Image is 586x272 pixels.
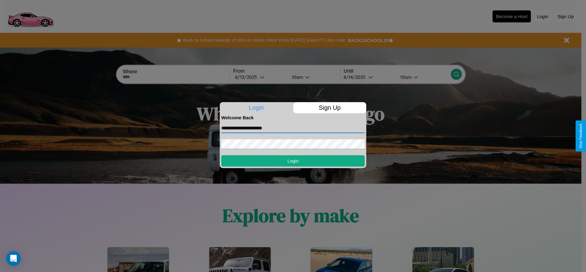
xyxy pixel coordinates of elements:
[579,124,583,148] div: Give Feedback
[293,102,367,113] p: Sign Up
[220,102,293,113] p: Login
[221,115,365,120] h4: Welcome Back
[221,155,365,167] button: Login
[6,251,21,266] div: Open Intercom Messenger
